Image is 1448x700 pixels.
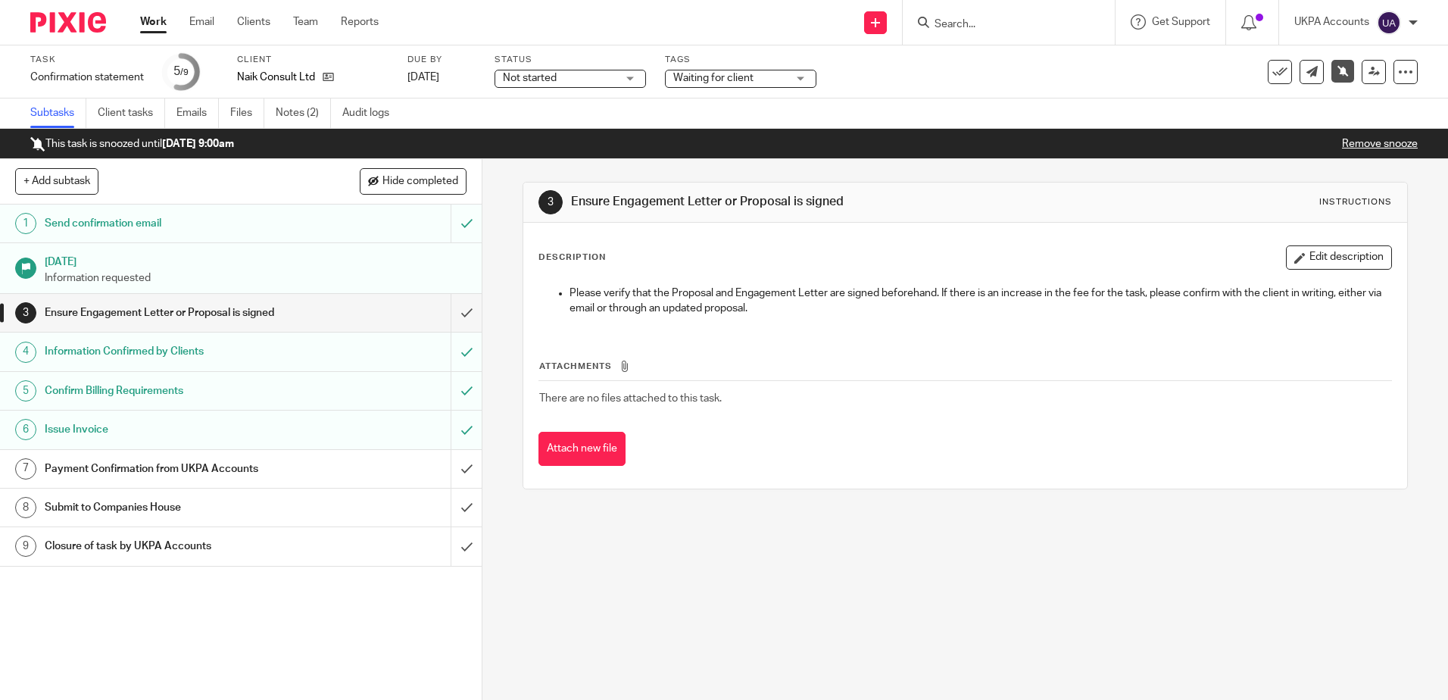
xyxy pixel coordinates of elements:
[1319,196,1392,208] div: Instructions
[341,14,379,30] a: Reports
[173,63,189,80] div: 5
[1152,17,1210,27] span: Get Support
[293,14,318,30] a: Team
[407,72,439,83] span: [DATE]
[360,168,467,194] button: Hide completed
[342,98,401,128] a: Audit logs
[539,362,612,370] span: Attachments
[571,194,997,210] h1: Ensure Engagement Letter or Proposal is signed
[15,380,36,402] div: 5
[237,70,315,85] p: Naik Consult Ltd
[45,212,305,235] h1: Send confirmation email
[15,419,36,440] div: 6
[15,213,36,234] div: 1
[45,380,305,402] h1: Confirm Billing Requirements
[45,251,467,270] h1: [DATE]
[495,54,646,66] label: Status
[15,342,36,363] div: 4
[45,340,305,363] h1: Information Confirmed by Clients
[189,14,214,30] a: Email
[538,432,626,466] button: Attach new file
[665,54,816,66] label: Tags
[1294,14,1369,30] p: UKPA Accounts
[30,54,144,66] label: Task
[45,418,305,441] h1: Issue Invoice
[30,70,144,85] div: Confirmation statement
[1286,245,1392,270] button: Edit description
[180,68,189,77] small: /9
[15,497,36,518] div: 8
[538,190,563,214] div: 3
[933,18,1069,32] input: Search
[15,168,98,194] button: + Add subtask
[162,139,234,149] b: [DATE] 9:00am
[539,393,722,404] span: There are no files attached to this task.
[45,302,305,324] h1: Ensure Engagement Letter or Proposal is signed
[98,98,165,128] a: Client tasks
[503,73,557,83] span: Not started
[230,98,264,128] a: Files
[15,458,36,480] div: 7
[538,252,606,264] p: Description
[1342,139,1418,149] a: Remove snooze
[407,54,476,66] label: Due by
[237,14,270,30] a: Clients
[140,14,167,30] a: Work
[45,270,467,286] p: Information requested
[570,286,1390,317] p: Please verify that the Proposal and Engagement Letter are signed beforehand. If there is an incre...
[382,176,458,188] span: Hide completed
[1377,11,1401,35] img: svg%3E
[45,535,305,558] h1: Closure of task by UKPA Accounts
[237,54,389,66] label: Client
[176,98,219,128] a: Emails
[276,98,331,128] a: Notes (2)
[30,136,234,152] p: This task is snoozed until
[30,98,86,128] a: Subtasks
[15,536,36,557] div: 9
[45,496,305,519] h1: Submit to Companies House
[30,12,106,33] img: Pixie
[45,458,305,480] h1: Payment Confirmation from UKPA Accounts
[15,302,36,323] div: 3
[673,73,754,83] span: Waiting for client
